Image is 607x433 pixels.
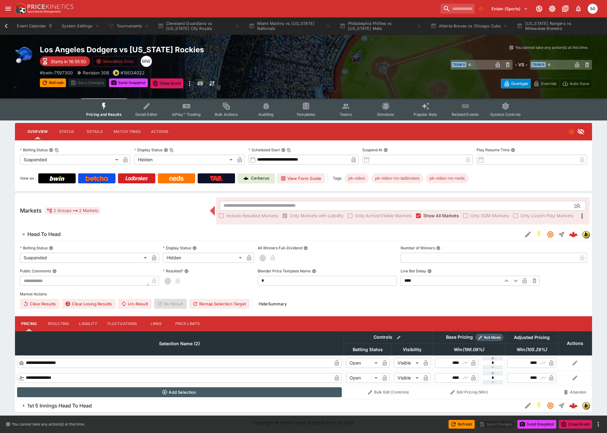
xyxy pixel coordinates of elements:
[118,299,151,309] button: Un-Result
[83,69,109,76] p: Revision 306
[146,124,174,139] button: Actions
[258,245,302,251] p: All Winners Full-Dividend
[113,70,119,76] img: bwin.png
[186,78,193,88] button: more
[49,246,53,250] button: Betting Status
[426,173,468,183] div: Betting Target: cerberus
[395,333,403,341] button: Bulk edit
[488,4,532,14] button: Select Tenant
[154,17,244,35] button: Cleveland Guardians vs [US_STATE] City Royals
[396,346,428,353] span: Visibility
[20,173,36,183] label: View on :
[109,78,148,87] button: Send Snapshot
[113,70,119,76] div: bwin
[13,17,57,35] button: Event Calendar
[505,331,558,343] th: Adjusted Pricing
[401,245,435,251] p: Number of Winners
[345,175,369,181] span: pk-video
[582,402,590,409] div: bwin
[569,230,578,239] div: 01509d8b-7c53-4ed4-9d9a-3dc0dfd36b5c
[287,148,291,152] button: Copy To Clipboard
[476,4,486,14] button: No Bookmarks
[15,228,522,241] button: Head To Head
[53,124,81,139] button: Status
[569,230,578,239] img: logo-cerberus--red.svg
[296,112,315,117] span: Templates
[120,69,145,76] p: Copy To Clipboard
[243,176,248,181] img: Cerberus
[52,269,57,273] button: Public Comments
[20,299,59,309] button: Clear Results
[340,112,352,117] span: Teams
[567,228,580,241] a: 01509d8b-7c53-4ed4-9d9a-3dc0dfd36b5c
[572,200,583,211] button: Open
[490,112,521,117] span: System Controls
[20,245,48,251] p: Betting Status
[150,78,184,88] button: Close Event
[20,253,149,263] div: Suspended
[141,56,152,67] div: Michael Wilczynski
[163,245,191,251] p: Display Status
[444,333,475,341] div: Base Pricing
[534,400,545,411] button: SGM Enabled
[15,316,43,331] button: Pricing
[501,79,531,88] button: Overtype
[2,3,14,14] button: open drawer
[547,231,554,238] svg: Suspended
[577,128,585,135] svg: Hidden
[245,17,335,35] button: Miami Marlins vs [US_STATE] Nationals
[86,176,108,181] img: Betcha
[394,373,421,383] div: Visible
[477,147,510,153] p: Play Resume Time
[215,112,238,117] span: Bulk Actions
[251,175,269,181] p: Cerberus
[522,229,534,240] button: Edit Detail
[22,124,53,139] button: Overview
[559,420,592,429] button: Close Event
[49,176,64,181] img: Bwin
[15,45,35,65] img: baseball.png
[435,387,503,397] button: Edit Pricing (Win)
[54,148,59,152] button: Copy To Clipboard
[109,124,146,139] button: Match Times
[401,268,426,274] p: Live Bet Delay
[515,61,527,68] h6: - VS -
[281,148,285,152] button: Scheduled StartCopy To Clipboard
[62,299,115,309] button: Clear Losing Results
[86,112,122,117] span: Pricing and Results
[192,246,197,250] button: Display Status
[312,269,316,273] button: Blender Price Template Name
[290,212,344,219] span: Only Markets with Liability
[258,112,274,117] span: Auditing
[27,402,92,409] h6: 1st 5 Innings Head To Head
[164,148,168,152] button: Display StatusCopy To Clipboard
[475,334,503,341] div: Show/hide Price Roll mode configuration.
[578,212,586,220] svg: More
[346,373,380,383] div: Open
[277,173,325,183] button: View Form Guide
[586,2,600,16] button: michael.wilczynski
[559,79,592,88] button: Auto-Save
[560,3,571,14] button: Documentation
[501,79,592,88] div: Start From
[135,112,158,117] span: Detail Editor
[20,147,48,153] p: Betting Status
[355,212,412,219] span: Only Active/Visible Markets
[20,289,587,299] label: Market Actions
[169,176,183,181] img: Neds
[447,346,491,353] span: Win(196.08%)
[47,207,98,214] div: 2 Groups 2 Markets
[258,268,311,274] p: Blender Price Template Name
[49,148,53,152] button: Betting StatusCopy To Clipboard
[142,316,170,331] button: Links
[547,402,554,409] svg: Suspended
[515,45,588,50] p: You cannot take any action(s) at this time.
[525,346,547,353] em: ( 105.26 %)
[14,2,26,15] img: PriceKinetics Logo
[81,124,109,139] button: Details
[582,231,589,238] img: bwin
[573,3,584,14] button: Notifications
[134,155,235,165] div: Hidden
[226,212,278,219] span: Include Resulted Markets
[531,62,546,67] span: Team B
